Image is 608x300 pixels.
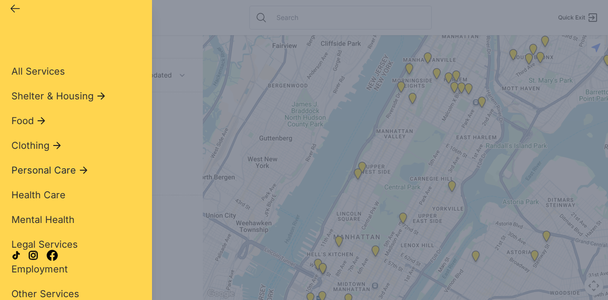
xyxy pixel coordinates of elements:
[11,263,68,275] span: Employment
[11,189,66,201] span: Health Care
[11,188,66,202] a: Health Care
[11,164,76,177] span: Personal Care
[11,139,49,152] span: Clothing
[11,89,107,103] button: Shelter & Housing
[11,89,94,103] span: Shelter & Housing
[11,114,47,127] button: Food
[11,114,34,127] span: Food
[11,214,75,225] span: Mental Health
[11,239,78,250] span: Legal Services
[11,262,68,276] a: Employment
[11,238,78,251] a: Legal Services
[11,66,65,77] span: All Services
[11,213,75,226] a: Mental Health
[11,139,63,152] button: Clothing
[11,164,89,177] button: Personal Care
[11,288,79,300] span: Other Services
[11,65,65,78] a: All Services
